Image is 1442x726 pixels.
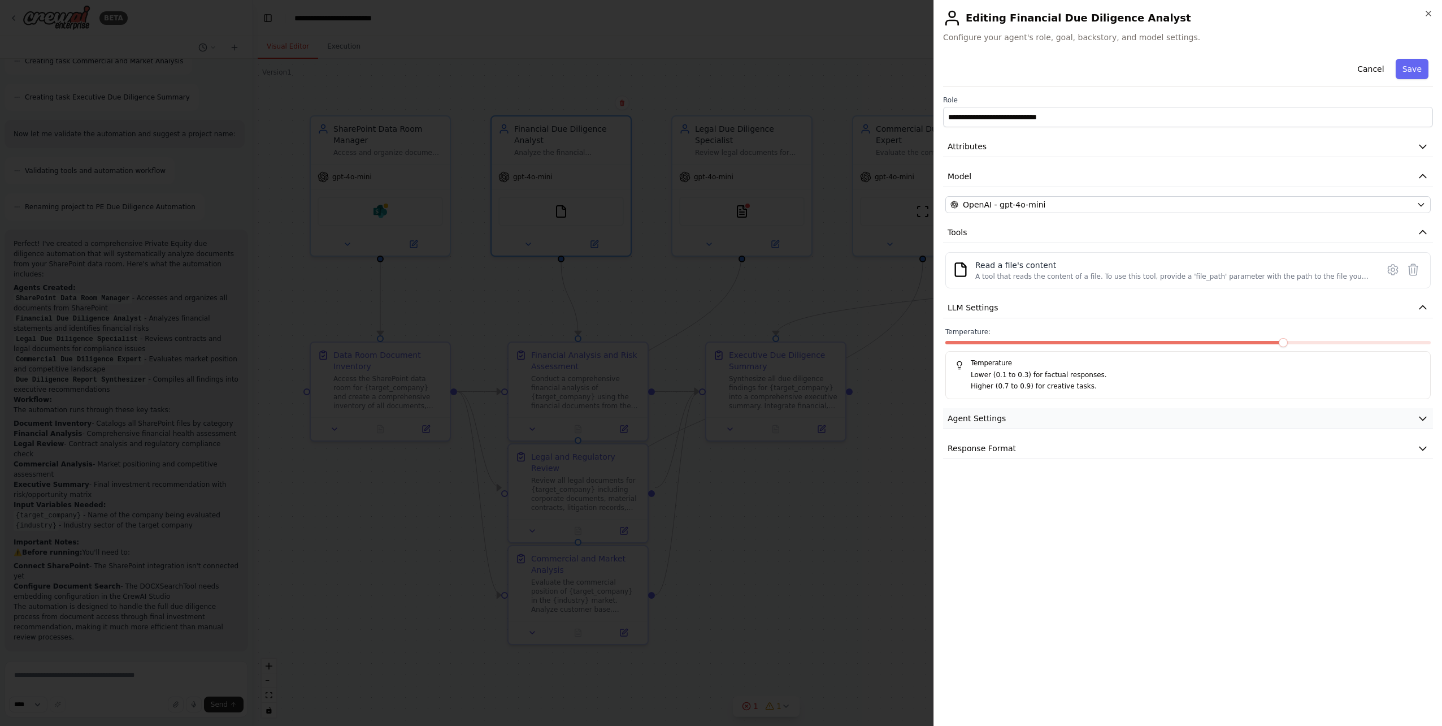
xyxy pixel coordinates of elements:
span: Response Format [948,443,1016,454]
span: Configure your agent's role, goal, backstory, and model settings. [943,32,1433,43]
h5: Temperature [955,358,1421,368]
button: LLM Settings [943,297,1433,318]
p: Higher (0.7 to 0.9) for creative tasks. [971,381,1421,392]
button: Tools [943,222,1433,243]
span: Agent Settings [948,413,1006,424]
button: Configure tool [1383,260,1403,280]
span: Tools [948,227,967,238]
button: Save [1396,59,1428,79]
img: FileReadTool [953,262,968,278]
button: Attributes [943,136,1433,157]
p: Lower (0.1 to 0.3) for factual responses. [971,370,1421,381]
div: Read a file's content [975,260,1371,271]
button: Agent Settings [943,408,1433,429]
span: Temperature: [945,327,991,336]
button: OpenAI - gpt-4o-mini [945,196,1431,213]
span: OpenAI - gpt-4o-mini [963,199,1045,210]
label: Role [943,96,1433,105]
div: A tool that reads the content of a file. To use this tool, provide a 'file_path' parameter with t... [975,272,1371,281]
span: LLM Settings [948,302,998,313]
button: Response Format [943,438,1433,459]
span: Attributes [948,141,987,152]
span: Model [948,171,971,182]
button: Delete tool [1403,260,1423,280]
button: Model [943,166,1433,187]
h2: Editing Financial Due Diligence Analyst [943,9,1433,27]
button: Cancel [1350,59,1391,79]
